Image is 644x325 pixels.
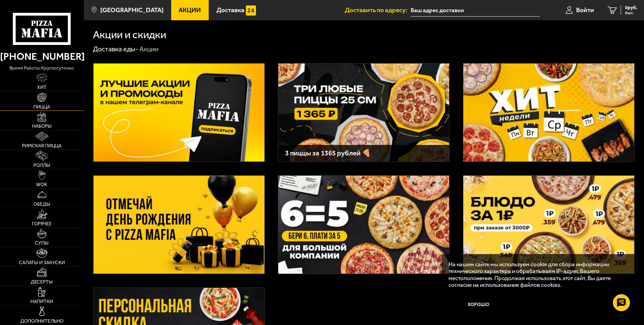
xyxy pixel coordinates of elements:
[139,45,158,54] div: Акции
[576,7,594,13] span: Войти
[179,7,201,13] span: Акции
[33,202,50,207] span: Обеды
[33,105,50,109] span: Пицца
[37,85,47,90] span: Хит
[216,7,244,13] span: Доставка
[345,7,411,13] span: Доставить по адресу:
[625,5,637,10] span: 0 руб.
[246,5,256,16] img: 15daf4d41897b9f0e9f617042186c801.svg
[36,182,47,187] span: WOK
[32,124,52,129] span: Наборы
[93,45,138,53] a: Доставка еды-
[30,299,53,304] span: Напитки
[411,4,539,17] input: Ваш адрес доставки
[448,295,509,315] button: Хорошо
[278,63,449,162] a: 3 пиццы за 1365 рублей 🍕
[448,261,624,289] p: На нашем сайте мы используем cookie для сбора информации технического характера и обрабатываем IP...
[22,144,61,148] span: Римская пицца
[33,163,50,168] span: Роллы
[625,11,637,15] span: 0 шт.
[19,260,65,265] span: Салаты и закуски
[31,280,53,284] span: Десерты
[285,150,442,157] h3: 3 пиццы за 1365 рублей 🍕
[32,222,52,226] span: Горячее
[35,241,49,246] span: Супы
[20,319,63,324] span: Дополнительно
[100,7,163,13] span: [GEOGRAPHIC_DATA]
[93,29,166,40] h1: Акции и скидки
